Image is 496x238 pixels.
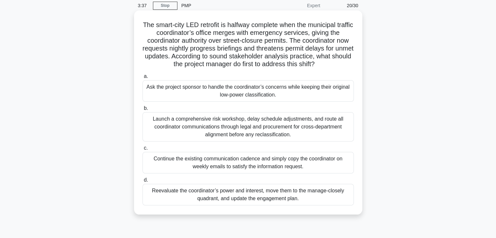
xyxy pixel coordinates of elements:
[144,145,148,151] span: c.
[143,112,354,141] div: Launch a comprehensive risk workshop, delay schedule adjustments, and route all coordinator commu...
[143,80,354,102] div: Ask the project sponsor to handle the coordinator’s concerns while keeping their original low-pow...
[144,177,148,183] span: d.
[143,184,354,205] div: Reevaluate the coordinator’s power and interest, move them to the manage-closely quadrant, and up...
[144,73,148,79] span: a.
[153,2,177,10] a: Stop
[144,105,148,111] span: b.
[143,152,354,173] div: Continue the existing communication cadence and simply copy the coordinator on weekly emails to s...
[142,21,354,68] h5: The smart-city LED retrofit is halfway complete when the municipal traffic coordinator’s office m...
